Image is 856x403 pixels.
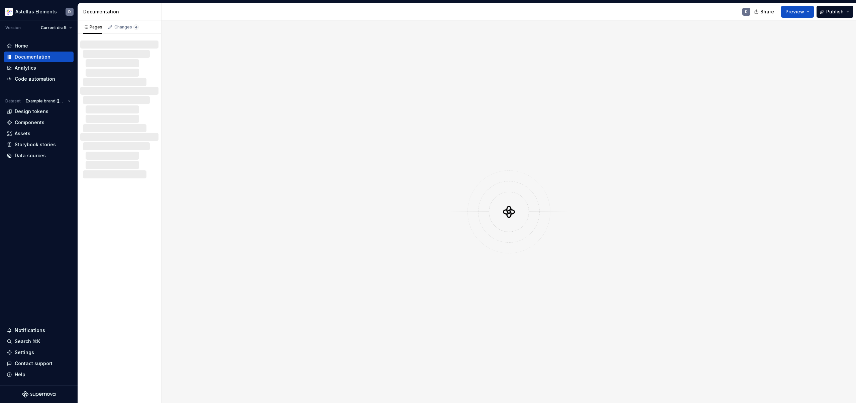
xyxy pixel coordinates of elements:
[760,8,774,15] span: Share
[4,52,74,62] a: Documentation
[4,139,74,150] a: Storybook stories
[83,8,158,15] div: Documentation
[15,141,56,148] div: Storybook stories
[133,24,139,30] span: 4
[15,371,25,378] div: Help
[41,25,67,30] span: Current draft
[22,391,56,398] svg: Supernova Logo
[4,150,74,161] a: Data sources
[5,8,13,16] img: b2369ad3-f38c-46c1-b2a2-f2452fdbdcd2.png
[15,76,55,82] div: Code automation
[4,358,74,369] button: Contact support
[15,54,50,60] div: Documentation
[4,347,74,358] a: Settings
[15,360,52,367] div: Contact support
[15,338,40,345] div: Search ⌘K
[826,8,844,15] span: Publish
[15,43,28,49] div: Home
[15,108,48,115] div: Design tokens
[38,23,75,32] button: Current draft
[1,4,76,19] button: Astellas ElementsD
[781,6,814,18] button: Preview
[817,6,853,18] button: Publish
[4,325,74,336] button: Notifications
[15,65,36,71] div: Analytics
[4,336,74,347] button: Search ⌘K
[5,98,21,104] div: Dataset
[745,9,748,14] div: D
[4,128,74,139] a: Assets
[4,117,74,128] a: Components
[83,24,102,30] div: Pages
[15,130,30,137] div: Assets
[15,152,46,159] div: Data sources
[4,41,74,51] a: Home
[4,106,74,117] a: Design tokens
[4,369,74,380] button: Help
[4,74,74,84] a: Code automation
[15,349,34,356] div: Settings
[26,98,65,104] span: Example brand ([GEOGRAPHIC_DATA])
[785,8,804,15] span: Preview
[15,119,44,126] div: Components
[751,6,778,18] button: Share
[114,24,139,30] div: Changes
[4,63,74,73] a: Analytics
[15,8,57,15] div: Astellas Elements
[68,9,71,14] div: D
[15,327,45,334] div: Notifications
[23,96,74,106] button: Example brand ([GEOGRAPHIC_DATA])
[5,25,21,30] div: Version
